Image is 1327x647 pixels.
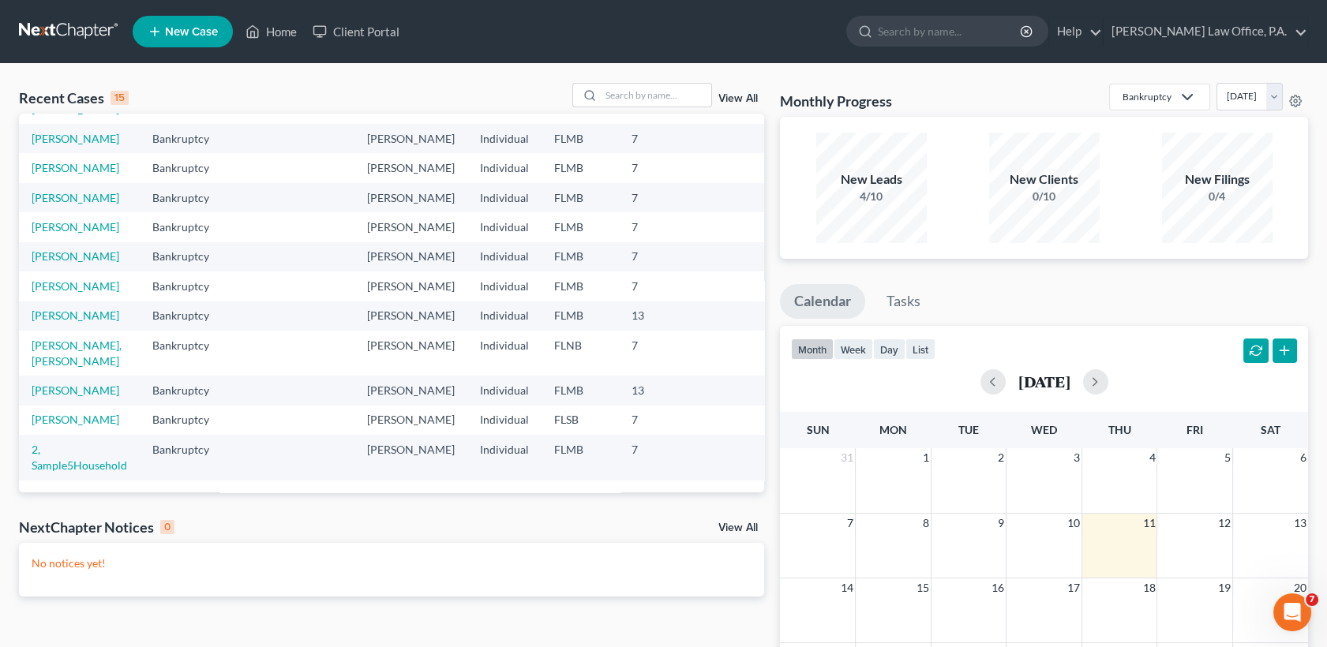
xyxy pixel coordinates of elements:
td: [PERSON_NAME] [354,406,467,435]
a: [PERSON_NAME] [32,220,119,234]
span: 3 [1072,448,1081,467]
div: Harrison says… [13,77,303,125]
td: Bankruptcy [140,331,238,376]
td: 7 [619,124,698,153]
span: Sat [1261,423,1280,436]
button: Upload attachment [75,517,88,529]
button: month [791,338,834,360]
span: 20 [1292,578,1308,597]
span: 14 [839,578,855,597]
h2: [DATE] [1018,373,1070,390]
div: New Filings [1162,170,1273,189]
td: FLMB [542,153,619,182]
td: Bankruptcy [140,376,238,405]
span: 16 [990,578,1006,597]
div: 4/10 [816,189,927,204]
td: FLMB [542,124,619,153]
td: Individual [467,435,542,480]
input: Search by name... [878,17,1022,46]
td: Individual [467,212,542,241]
td: 7 [619,406,698,435]
div: Hi again! Thanks for sending these over. Our team was aware of and prepared for these form update... [13,124,259,359]
div: Statement of Financial Affairs needs updating as well:[URL][DOMAIN_NAME] [57,26,303,76]
td: 7 [619,271,698,301]
span: 6 [1299,448,1308,467]
td: FLMB [542,301,619,331]
input: Search by name... [601,84,711,107]
div: [PERSON_NAME] • 59m ago [25,363,159,372]
td: FLMB [542,376,619,405]
td: Bankruptcy [140,301,238,331]
td: [PERSON_NAME] [354,376,467,405]
td: Bankruptcy [140,435,238,480]
div: New Leads [816,170,927,189]
td: [PERSON_NAME] [354,212,467,241]
a: [PERSON_NAME] [32,249,119,263]
span: New Case [165,26,218,38]
h1: [PERSON_NAME] [77,8,179,20]
td: Bankruptcy [140,406,238,435]
div: Bankruptcy [1123,90,1171,103]
td: Individual [467,124,542,153]
button: Emoji picker [24,517,37,529]
td: FLSB [542,406,619,435]
div: Close [277,6,306,35]
a: [PERSON_NAME] [32,383,119,397]
span: 31 [839,448,855,467]
a: Help [1049,17,1102,46]
span: 7 [1306,593,1318,606]
span: 12 [1216,514,1232,533]
td: Bankruptcy [140,153,238,182]
span: 5 [1223,448,1232,467]
td: FLNB [542,331,619,376]
a: [PERSON_NAME] [32,132,119,145]
span: Thu [1108,423,1131,436]
td: Bankruptcy [140,124,238,153]
button: Home [247,6,277,36]
span: 13 [1292,514,1308,533]
button: list [905,338,935,360]
td: [PERSON_NAME] [354,124,467,153]
span: 2 [996,448,1006,467]
td: 7 [619,212,698,241]
span: 15 [915,578,931,597]
td: Individual [467,301,542,331]
div: NextChapter Notices [19,518,174,537]
td: [PERSON_NAME] [354,271,467,301]
td: [PERSON_NAME] [354,301,467,331]
a: [PERSON_NAME] [32,279,119,293]
td: FLMB [542,271,619,301]
a: [URL][DOMAIN_NAME] [167,88,291,100]
td: 7 [619,242,698,271]
span: 4 [1147,448,1156,467]
div: Harrison says… [13,388,303,488]
div: 0/4 [1162,189,1273,204]
td: [PERSON_NAME] [354,183,467,212]
td: 7 [619,153,698,182]
a: [PERSON_NAME], [PERSON_NAME] [32,338,122,368]
h3: Monthly Progress [780,92,892,110]
div: And form 122C-2:[URL][DOMAIN_NAME] [57,77,303,112]
div: Recent Cases [19,88,129,107]
td: Individual [467,271,542,301]
div: Lindsey says… [13,124,303,387]
p: Active 1h ago [77,20,147,36]
span: 7 [845,514,855,533]
span: Wed [1031,423,1057,436]
span: Fri [1186,423,1203,436]
a: [PERSON_NAME] [32,191,119,204]
a: 2, Sample5Household [32,443,127,472]
span: 19 [1216,578,1232,597]
div: Harrison says… [13,26,303,77]
button: Start recording [100,517,113,529]
a: Tasks [872,284,935,319]
td: Individual [467,153,542,182]
td: [PERSON_NAME] [354,331,467,376]
td: Individual [467,406,542,435]
a: Client Portal [305,17,407,46]
button: week [834,338,873,360]
td: Bankruptcy [140,212,238,241]
td: Individual [467,376,542,405]
span: 18 [1141,578,1156,597]
span: 17 [1066,578,1081,597]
